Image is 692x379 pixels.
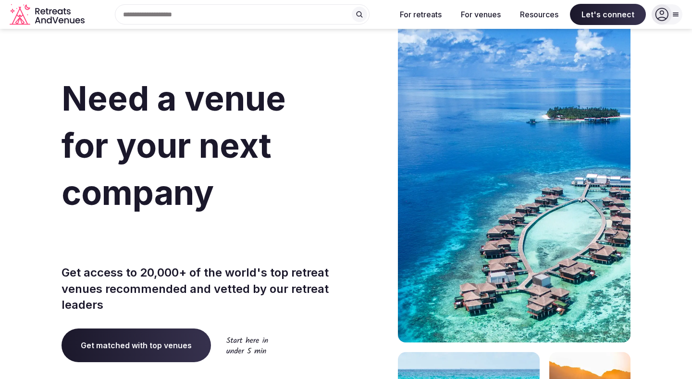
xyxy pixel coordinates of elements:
button: Resources [512,4,566,25]
button: For venues [453,4,508,25]
svg: Retreats and Venues company logo [10,4,86,25]
span: Need a venue for your next company [62,78,286,213]
button: For retreats [392,4,449,25]
img: Start here in under 5 min [226,337,268,354]
a: Get matched with top venues [62,328,211,362]
a: Visit the homepage [10,4,86,25]
span: Let's connect [570,4,646,25]
p: Get access to 20,000+ of the world's top retreat venues recommended and vetted by our retreat lea... [62,265,342,313]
